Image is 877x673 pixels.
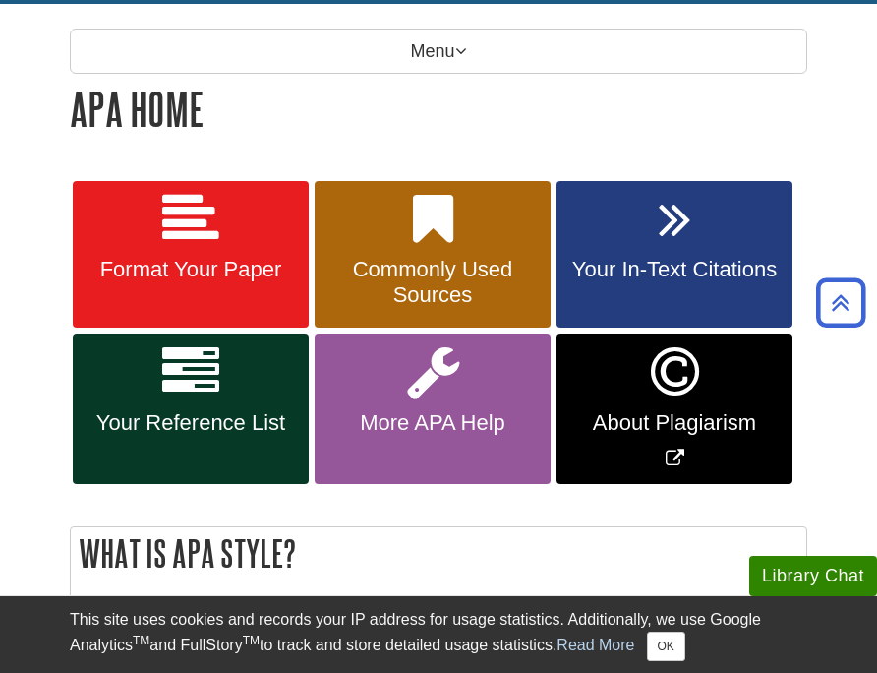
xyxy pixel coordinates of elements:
[571,257,778,282] span: Your In-Text Citations
[556,637,634,653] a: Read More
[70,608,807,661] div: This site uses cookies and records your IP address for usage statistics. Additionally, we use Goo...
[73,334,309,484] a: Your Reference List
[73,181,309,329] a: Format Your Paper
[88,257,294,282] span: Format Your Paper
[315,334,551,484] a: More APA Help
[809,289,872,316] a: Back to Top
[88,410,294,436] span: Your Reference List
[556,181,792,329] a: Your In-Text Citations
[133,634,149,647] sup: TM
[647,632,685,661] button: Close
[71,527,806,580] h2: What is APA Style?
[556,334,792,484] a: Link opens in new window
[70,29,807,74] p: Menu
[329,410,536,436] span: More APA Help
[329,257,536,308] span: Commonly Used Sources
[315,181,551,329] a: Commonly Used Sources
[571,410,778,436] span: About Plagiarism
[749,556,877,596] button: Library Chat
[243,634,260,647] sup: TM
[70,84,807,134] h1: APA Home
